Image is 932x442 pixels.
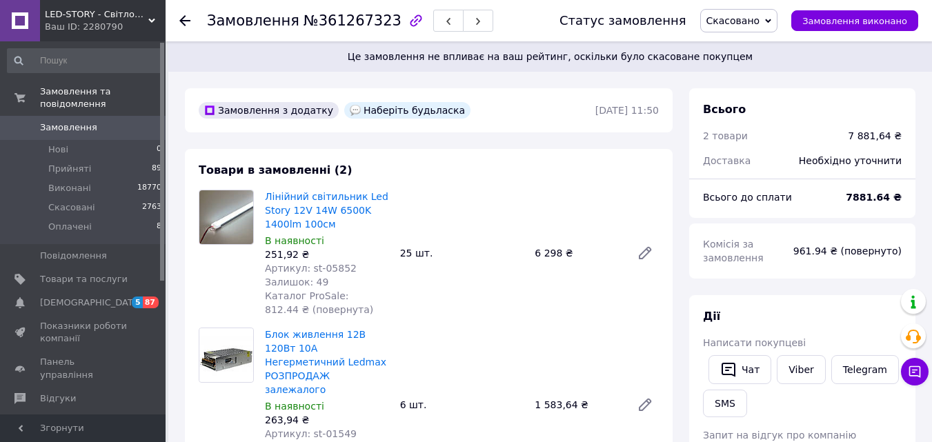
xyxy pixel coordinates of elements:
button: Замовлення виконано [791,10,918,31]
input: Пошук [7,48,163,73]
span: Показники роботи компанії [40,320,128,345]
time: [DATE] 11:50 [595,105,659,116]
div: 1 583,64 ₴ [529,395,626,414]
span: В наявності [265,401,324,412]
span: №361267323 [304,12,401,29]
img: :speech_balloon: [350,105,361,116]
span: Дії [703,310,720,323]
a: Редагувати [631,239,659,267]
div: Необхідно уточнити [791,145,910,176]
span: Панель управління [40,356,128,381]
span: Замовлення виконано [802,16,907,26]
div: 25 шт. [395,243,530,263]
span: 87 [143,297,159,308]
span: В наявності [265,235,324,246]
span: Комісія за замовлення [703,239,764,263]
span: 2 товари [703,130,748,141]
span: 0 [157,143,161,156]
a: Блок живлення 12В 120Вт 10А Негерметичний Ledmax РОЗПРОДАЖ залежалого [265,329,386,395]
div: 6 шт. [395,395,530,414]
div: Ваш ID: 2280790 [45,21,166,33]
a: Редагувати [631,391,659,419]
span: Доставка [703,155,751,166]
span: Залишок: 49 [265,277,328,288]
div: Статус замовлення [559,14,686,28]
span: Артикул: st-05852 [265,263,357,274]
span: Повідомлення [40,250,107,262]
div: Наберіть будьласка [344,102,470,119]
span: Артикул: st-01549 [265,428,357,439]
span: Оплачені [48,221,92,233]
span: 18770 [137,182,161,194]
span: Замовлення [207,12,299,29]
span: 2763 [142,201,161,214]
span: LED-STORY - Світлодіодне освітлення для будь-яких цілей [45,8,148,21]
button: Чат [708,355,771,384]
span: Прийняті [48,163,91,175]
b: 7881.64 ₴ [846,192,902,203]
span: 961.94 ₴ (повернуто) [793,245,902,257]
span: Всього до сплати [703,192,792,203]
span: Це замовлення не впливає на ваш рейтинг, оскільки було скасоване покупцем [185,50,915,63]
span: 5 [132,297,143,308]
span: Товари та послуги [40,273,128,285]
div: Повернутися назад [179,14,190,28]
img: Блок живлення 12В 120Вт 10А Негерметичний Ledmax РОЗПРОДАЖ залежалого [199,328,253,382]
span: Написати покупцеві [703,337,806,348]
button: SMS [703,390,747,417]
span: Запит на відгук про компанію [703,430,856,441]
a: Лінійний світильник Led Story 12V 14W 6500K 1400lm 100см [265,191,388,230]
span: Всього [703,103,746,116]
a: Viber [777,355,825,384]
span: Відгуки [40,392,76,405]
div: 6 298 ₴ [529,243,626,263]
span: 89 [152,163,161,175]
img: Лінійний світильник Led Story 12V 14W 6500K 1400lm 100см [199,190,253,244]
span: Замовлення та повідомлення [40,86,166,110]
button: Чат з покупцем [901,358,929,385]
div: Замовлення з додатку [199,102,339,119]
div: 251,92 ₴ [265,248,389,261]
span: Товари в замовленні (2) [199,163,353,177]
span: Виконані [48,182,91,194]
div: 263,94 ₴ [265,413,389,427]
span: [DEMOGRAPHIC_DATA] [40,297,142,309]
span: Замовлення [40,121,97,134]
span: 8 [157,221,161,233]
span: Каталог ProSale: 812.44 ₴ (повернута) [265,290,373,315]
span: Нові [48,143,68,156]
span: Скасовані [48,201,95,214]
span: Скасовано [706,15,760,26]
a: Telegram [831,355,899,384]
div: 7 881,64 ₴ [848,129,902,143]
